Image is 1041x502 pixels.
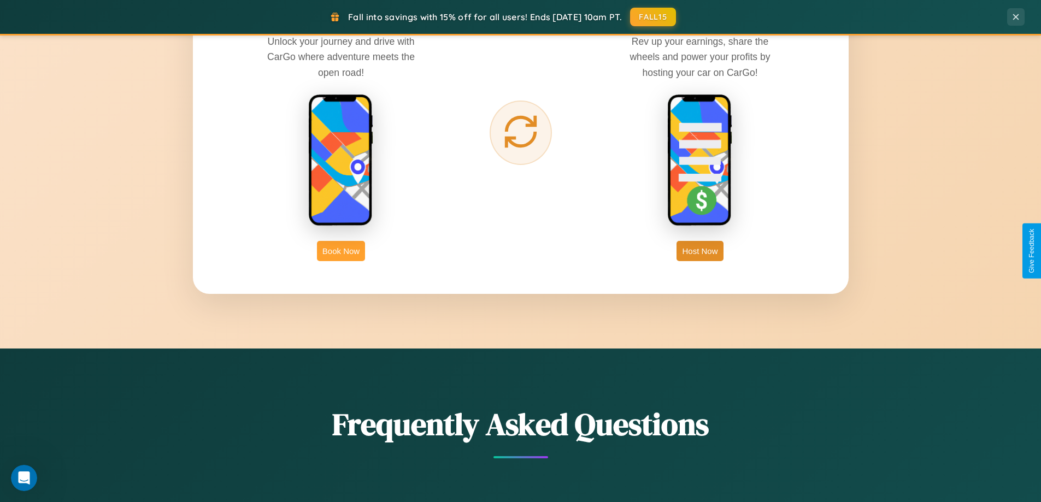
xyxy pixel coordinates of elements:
img: rent phone [308,94,374,227]
button: Book Now [317,241,365,261]
button: FALL15 [630,8,676,26]
h2: Frequently Asked Questions [193,403,849,445]
p: Rev up your earnings, share the wheels and power your profits by hosting your car on CarGo! [618,34,782,80]
img: host phone [667,94,733,227]
iframe: Intercom live chat [11,465,37,491]
button: Host Now [677,241,723,261]
div: Give Feedback [1028,229,1036,273]
span: Fall into savings with 15% off for all users! Ends [DATE] 10am PT. [348,11,622,22]
p: Unlock your journey and drive with CarGo where adventure meets the open road! [259,34,423,80]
